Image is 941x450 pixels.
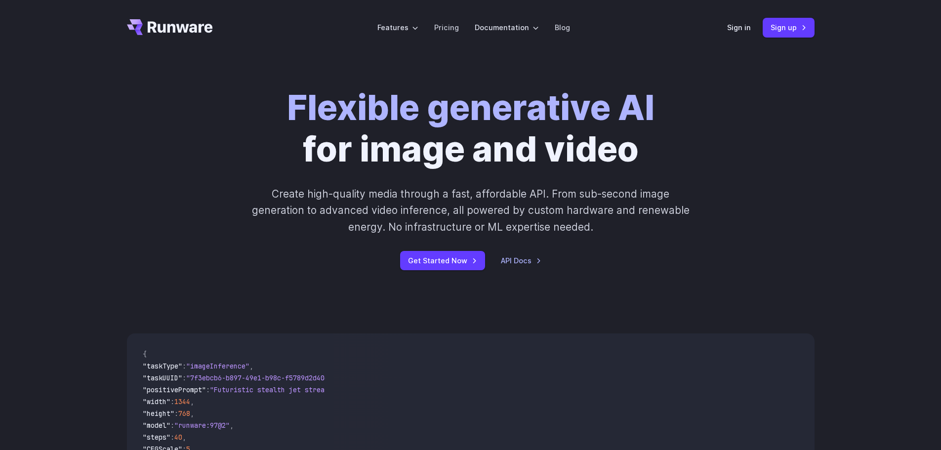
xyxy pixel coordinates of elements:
label: Features [377,22,418,33]
span: , [190,397,194,406]
strong: Flexible generative AI [287,86,655,128]
span: : [170,421,174,430]
span: "height" [143,409,174,418]
span: : [182,373,186,382]
span: "taskUUID" [143,373,182,382]
span: : [174,409,178,418]
span: , [182,433,186,442]
p: Create high-quality media through a fast, affordable API. From sub-second image generation to adv... [250,186,691,235]
a: Pricing [434,22,459,33]
span: , [249,362,253,370]
span: 768 [178,409,190,418]
span: "Futuristic stealth jet streaking through a neon-lit cityscape with glowing purple exhaust" [210,385,570,394]
span: : [206,385,210,394]
span: "width" [143,397,170,406]
span: 40 [174,433,182,442]
h1: for image and video [287,87,655,170]
span: "taskType" [143,362,182,370]
span: "7f3ebcb6-b897-49e1-b98c-f5789d2d40d7" [186,373,336,382]
span: : [182,362,186,370]
a: Blog [555,22,570,33]
span: "positivePrompt" [143,385,206,394]
span: "steps" [143,433,170,442]
label: Documentation [475,22,539,33]
a: API Docs [501,255,541,266]
a: Get Started Now [400,251,485,270]
span: , [230,421,234,430]
a: Sign in [727,22,751,33]
span: "imageInference" [186,362,249,370]
span: "model" [143,421,170,430]
span: , [190,409,194,418]
span: "runware:97@2" [174,421,230,430]
span: : [170,433,174,442]
span: 1344 [174,397,190,406]
a: Go to / [127,19,213,35]
a: Sign up [763,18,815,37]
span: { [143,350,147,359]
span: : [170,397,174,406]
